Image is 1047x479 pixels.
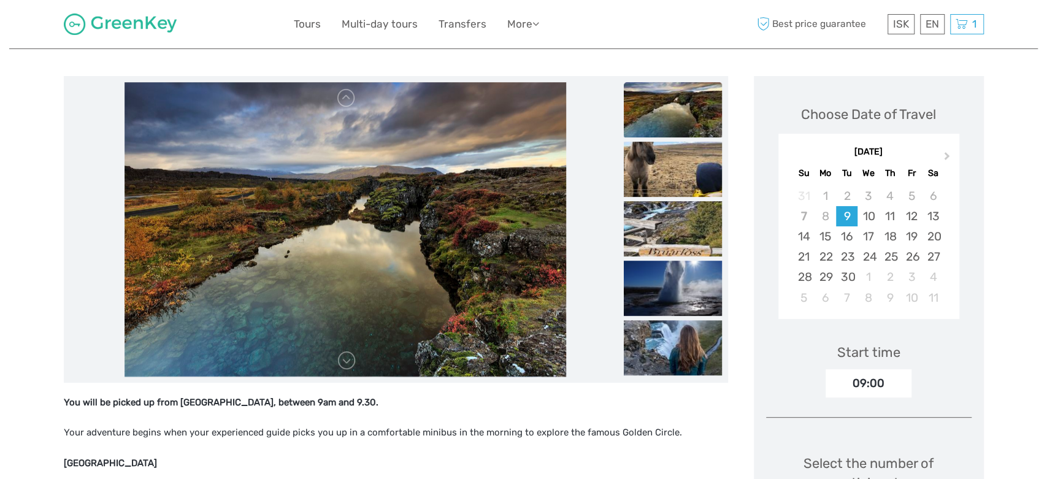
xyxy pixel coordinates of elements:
strong: You will be picked up from [GEOGRAPHIC_DATA], between 9am and 9.30. [64,397,378,408]
div: Choose Wednesday, September 24th, 2025 [857,247,879,267]
div: Choose Thursday, October 9th, 2025 [880,288,901,308]
div: Choose Friday, October 3rd, 2025 [901,267,922,287]
div: Mo [815,165,836,182]
div: Choose Sunday, September 21st, 2025 [793,247,815,267]
div: month 2025-09 [782,186,955,308]
div: Choose Friday, September 19th, 2025 [901,226,922,247]
div: Choose Wednesday, October 8th, 2025 [857,288,879,308]
div: Choose Sunday, September 28th, 2025 [793,267,815,287]
div: Choose Saturday, October 4th, 2025 [922,267,944,287]
div: Choose Monday, September 15th, 2025 [815,226,836,247]
div: Th [880,165,901,182]
div: Choose Sunday, September 14th, 2025 [793,226,815,247]
div: Choose Monday, September 29th, 2025 [815,267,836,287]
div: Choose Friday, October 10th, 2025 [901,288,922,308]
div: Not available Friday, September 5th, 2025 [901,186,922,206]
div: Choose Saturday, October 11th, 2025 [922,288,944,308]
div: Choose Tuesday, September 9th, 2025 [836,206,857,226]
a: Tours [294,15,321,33]
p: Your adventure begins when your experienced guide picks you up in a comfortable minibus in the mo... [64,425,728,441]
div: Not available Tuesday, September 2nd, 2025 [836,186,857,206]
div: Choose Monday, September 22nd, 2025 [815,247,836,267]
div: Choose Sunday, October 5th, 2025 [793,288,815,308]
div: Choose Tuesday, September 30th, 2025 [836,267,857,287]
button: Open LiveChat chat widget [141,19,156,34]
img: 489e85e7501c447e9c168bc3f3a26b93_slider_thumbnail.jpg [624,82,722,137]
div: Choose Date of Travel [801,105,936,124]
div: Choose Saturday, September 13th, 2025 [922,206,944,226]
button: Next Month [938,149,958,169]
div: 09:00 [826,369,911,397]
p: We're away right now. Please check back later! [17,21,139,31]
div: Choose Saturday, September 20th, 2025 [922,226,944,247]
a: More [507,15,539,33]
div: Choose Friday, September 26th, 2025 [901,247,922,267]
img: 0d02e0f3272d4c94a6cab6cc96b1be98_slider_thumbnail.jpeg [624,201,722,256]
div: Choose Saturday, September 27th, 2025 [922,247,944,267]
div: We [857,165,879,182]
div: Fr [901,165,922,182]
div: Choose Thursday, September 18th, 2025 [880,226,901,247]
div: Not available Saturday, September 6th, 2025 [922,186,944,206]
div: Choose Tuesday, September 23rd, 2025 [836,247,857,267]
img: 555ddafdf445455896494a889f888fad_slider_thumbnail.jpeg [624,261,722,316]
a: Transfers [439,15,486,33]
div: Choose Wednesday, September 17th, 2025 [857,226,879,247]
div: Su [793,165,815,182]
div: Choose Thursday, September 25th, 2025 [880,247,901,267]
div: Tu [836,165,857,182]
div: Not available Thursday, September 4th, 2025 [880,186,901,206]
div: Choose Tuesday, September 16th, 2025 [836,226,857,247]
img: 31987e4e492942b4b976adb308ef9b4d_slider_thumbnail.jpg [624,142,722,197]
div: Not available Wednesday, September 3rd, 2025 [857,186,879,206]
img: 1287-122375c5-1c4a-481d-9f75-0ef7bf1191bb_logo_small.jpg [64,13,177,35]
div: Choose Thursday, September 11th, 2025 [880,206,901,226]
span: 1 [970,18,978,30]
span: ISK [893,18,909,30]
div: Not available Monday, September 8th, 2025 [815,206,836,226]
div: Choose Wednesday, October 1st, 2025 [857,267,879,287]
strong: [GEOGRAPHIC_DATA] [64,458,157,469]
span: Best price guarantee [754,14,884,34]
img: 489e85e7501c447e9c168bc3f3a26b93_main_slider.jpg [125,82,566,377]
div: Choose Thursday, October 2nd, 2025 [880,267,901,287]
div: Not available Monday, September 1st, 2025 [815,186,836,206]
div: Choose Wednesday, September 10th, 2025 [857,206,879,226]
div: Choose Monday, October 6th, 2025 [815,288,836,308]
div: EN [920,14,945,34]
div: [DATE] [778,146,959,159]
div: Not available Sunday, September 7th, 2025 [793,206,815,226]
div: Choose Tuesday, October 7th, 2025 [836,288,857,308]
img: ee28f458618b4207bef44522dea71700_slider_thumbnail.jpg [624,320,722,375]
a: Multi-day tours [342,15,418,33]
div: Sa [922,165,944,182]
div: Not available Sunday, August 31st, 2025 [793,186,815,206]
div: Start time [837,343,900,362]
div: Choose Friday, September 12th, 2025 [901,206,922,226]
